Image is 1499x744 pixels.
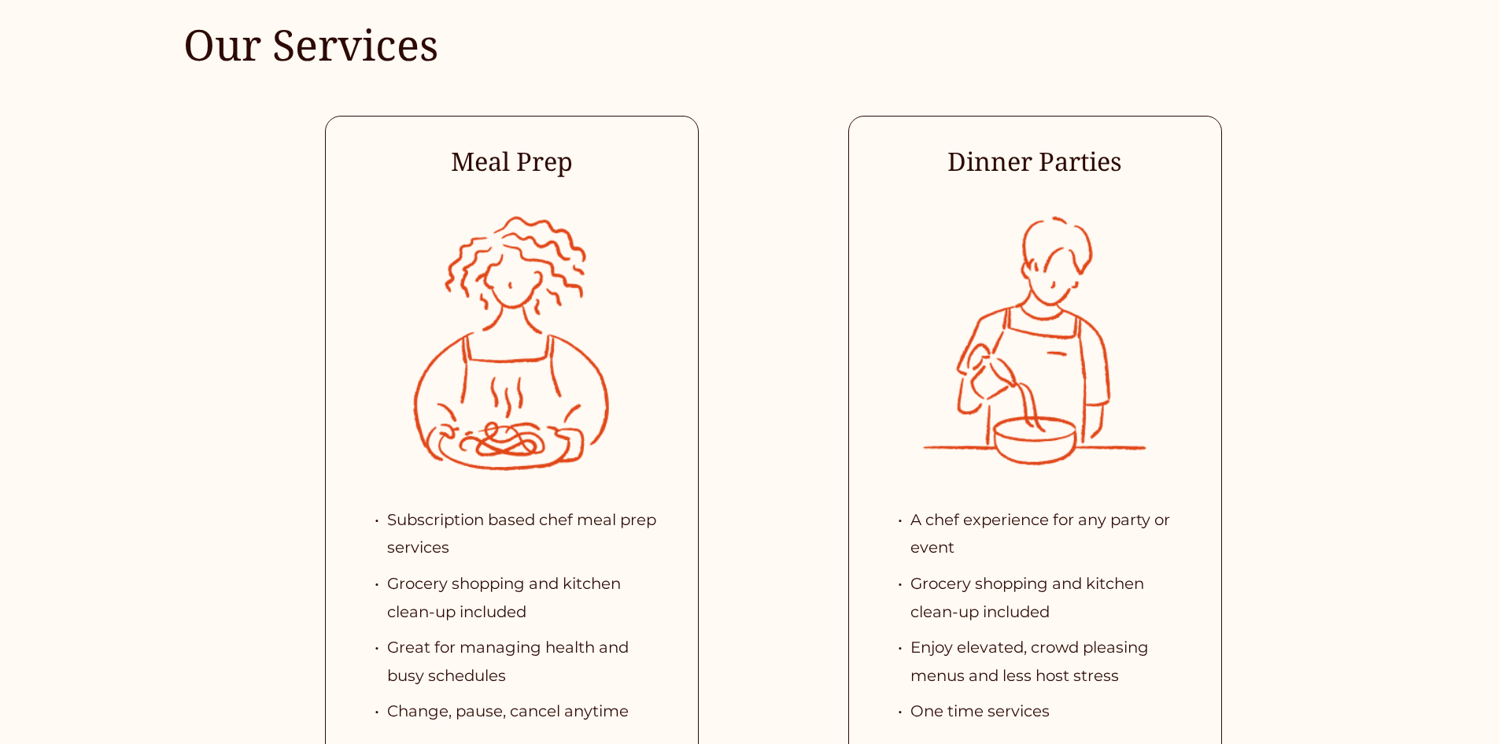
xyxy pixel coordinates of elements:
p: Enjoy elevated, crowd pleasing menus and less host stress [910,634,1191,690]
p: One time services [910,698,1191,726]
h4: Dinner Parties [849,144,1221,179]
p: Great for managing health and busy schedules [387,634,668,690]
h4: Meal Prep [326,144,698,179]
p: A chef experience for any party or event [910,506,1191,562]
p: Grocery shopping and kitchen clean-up included [387,570,668,626]
p: Change, pause, cancel anytime [387,698,668,726]
p: Grocery shopping and kitchen clean-up included [910,570,1191,626]
p: Subscription based chef meal prep services [387,506,668,562]
h2: Our Services [183,17,698,72]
